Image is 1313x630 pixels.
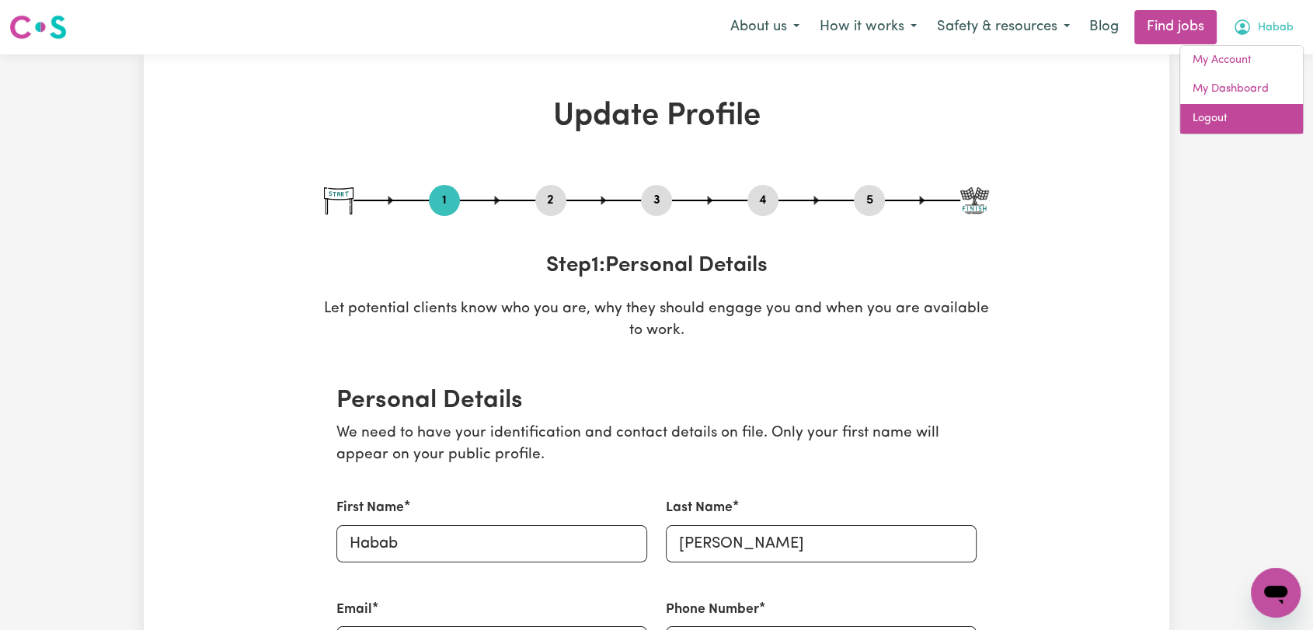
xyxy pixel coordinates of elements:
[1180,104,1303,134] a: Logout
[324,298,989,343] p: Let potential clients know who you are, why they should engage you and when you are available to ...
[1258,19,1294,37] span: Habab
[336,386,977,416] h2: Personal Details
[854,190,885,211] button: Go to step 5
[1134,10,1217,44] a: Find jobs
[666,600,759,620] label: Phone Number
[429,190,460,211] button: Go to step 1
[1180,75,1303,104] a: My Dashboard
[336,423,977,468] p: We need to have your identification and contact details on file. Only your first name will appear...
[1080,10,1128,44] a: Blog
[324,98,989,135] h1: Update Profile
[641,190,672,211] button: Go to step 3
[336,498,404,518] label: First Name
[9,9,67,45] a: Careseekers logo
[1251,568,1301,618] iframe: Button to launch messaging window
[720,11,810,44] button: About us
[9,13,67,41] img: Careseekers logo
[324,253,989,280] h3: Step 1 : Personal Details
[927,11,1080,44] button: Safety & resources
[1223,11,1304,44] button: My Account
[810,11,927,44] button: How it works
[336,600,372,620] label: Email
[666,498,733,518] label: Last Name
[1179,45,1304,134] div: My Account
[535,190,566,211] button: Go to step 2
[1180,46,1303,75] a: My Account
[747,190,778,211] button: Go to step 4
